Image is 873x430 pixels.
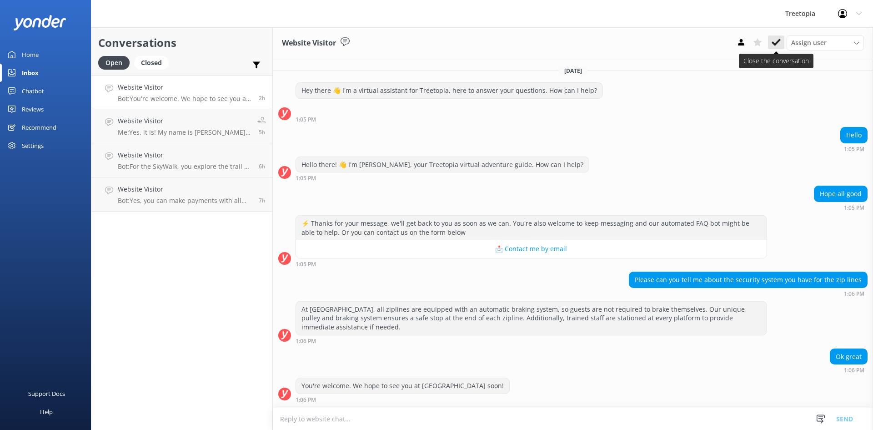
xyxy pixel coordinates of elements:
div: You're welcome. We hope to see you at [GEOGRAPHIC_DATA] soon! [296,378,509,394]
div: Please can you tell me about the security system you have for the zip lines [629,272,867,288]
div: Help [40,403,53,421]
span: 08:07am 13-Aug-2025 (UTC -06:00) America/Mexico_City [259,197,266,204]
a: Website VisitorMe:Yes, it is! My name is [PERSON_NAME], and I’ll be happy to assist you with any ... [91,109,272,143]
h3: Website Visitor [282,37,336,49]
strong: 1:06 PM [296,339,316,344]
strong: 1:05 PM [296,262,316,267]
div: Home [22,46,39,64]
div: 01:06pm 13-Aug-2025 (UTC -06:00) America/Mexico_City [296,338,767,344]
p: Bot: For the SkyWalk, you explore the trail by walking. It is a self-guided experience with hangi... [118,162,252,171]
div: 01:06pm 13-Aug-2025 (UTC -06:00) America/Mexico_City [629,290,868,297]
div: 01:06pm 13-Aug-2025 (UTC -06:00) America/Mexico_City [296,396,510,403]
div: 01:05pm 13-Aug-2025 (UTC -06:00) America/Mexico_City [840,146,868,152]
div: Closed [134,56,169,70]
h2: Conversations [98,34,266,51]
div: 01:05pm 13-Aug-2025 (UTC -06:00) America/Mexico_City [296,175,589,181]
p: Bot: Yes, you can make payments with all major credit and debit cards. [118,197,252,205]
p: Bot: You're welcome. We hope to see you at [GEOGRAPHIC_DATA] soon! [118,95,252,103]
strong: 1:06 PM [296,397,316,403]
h4: Website Visitor [118,116,251,126]
h4: Website Visitor [118,184,252,194]
div: Assign User [787,35,864,50]
strong: 1:05 PM [844,147,864,152]
div: Support Docs [28,384,65,403]
div: Settings [22,137,44,155]
div: Recommend [22,118,56,137]
div: ⚡ Thanks for your message, we'll get back to you as soon as we can. You're also welcome to keep m... [296,216,767,240]
div: 01:05pm 13-Aug-2025 (UTC -06:00) America/Mexico_City [814,204,868,211]
a: Website VisitorBot:For the SkyWalk, you explore the trail by walking. It is a self-guided experie... [91,143,272,177]
div: Open [98,56,130,70]
button: 📩 Contact me by email [296,240,767,258]
div: Chatbot [22,82,44,100]
span: Assign user [791,38,827,48]
span: 08:27am 13-Aug-2025 (UTC -06:00) America/Mexico_City [259,162,266,170]
div: Hello there! 👋 I'm [PERSON_NAME], your Treetopia virtual adventure guide. How can I help? [296,157,589,172]
strong: 1:05 PM [296,176,316,181]
p: Me: Yes, it is! My name is [PERSON_NAME], and I’ll be happy to assist you with any other question... [118,128,251,137]
a: Website VisitorBot:You're welcome. We hope to see you at [GEOGRAPHIC_DATA] soon!2h [91,75,272,109]
a: Open [98,57,134,67]
div: 01:06pm 13-Aug-2025 (UTC -06:00) America/Mexico_City [830,367,868,373]
span: 10:08am 13-Aug-2025 (UTC -06:00) America/Mexico_City [259,128,266,136]
h4: Website Visitor [118,82,252,92]
strong: 1:05 PM [296,117,316,122]
h4: Website Visitor [118,150,252,160]
div: 01:05pm 13-Aug-2025 (UTC -06:00) America/Mexico_City [296,261,767,267]
div: Hope all good [814,186,867,202]
div: Hello [841,127,867,143]
a: Website VisitorBot:Yes, you can make payments with all major credit and debit cards.7h [91,177,272,212]
div: Inbox [22,64,39,82]
div: Reviews [22,100,44,118]
a: Closed [134,57,173,67]
strong: 1:05 PM [844,205,864,211]
img: yonder-white-logo.png [14,15,66,30]
span: [DATE] [559,67,587,75]
span: 01:06pm 13-Aug-2025 (UTC -06:00) America/Mexico_City [259,94,266,102]
div: 01:05pm 13-Aug-2025 (UTC -06:00) America/Mexico_City [296,116,603,122]
strong: 1:06 PM [844,368,864,373]
strong: 1:06 PM [844,291,864,297]
div: Hey there 👋 I'm a virtual assistant for Treetopia, here to answer your questions. How can I help? [296,83,602,98]
div: At [GEOGRAPHIC_DATA], all ziplines are equipped with an automatic braking system, so guests are n... [296,302,767,335]
div: Ok great [830,349,867,364]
